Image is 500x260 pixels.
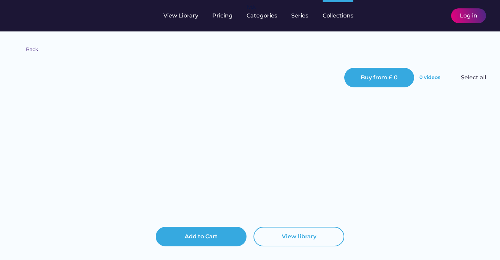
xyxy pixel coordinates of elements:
div: Series [291,12,309,20]
div: View Library [163,12,198,20]
img: yH5BAEAAAAALAAAAAABAAEAAAIBRAA7 [436,12,444,20]
img: yH5BAEAAAAALAAAAAABAAEAAAIBRAA7 [80,12,89,20]
div: Pricing [212,12,233,20]
button: Buy from £ 0 [344,68,414,87]
div: Log in [460,12,477,20]
img: yH5BAEAAAAALAAAAAABAAEAAAIBRAA7 [14,8,69,22]
div: Collections [323,12,353,20]
div: Categories [247,12,277,20]
button: View library [253,227,344,246]
img: yH5BAEAAAAALAAAAAABAAEAAAIBRAA7 [447,73,456,82]
img: yH5BAEAAAAALAAAAAABAAEAAAIBRAA7 [424,12,432,20]
button: Add to Cart [156,227,247,246]
div: fvck [247,3,256,10]
div: Select all [461,74,486,81]
div: Back [26,46,38,53]
img: yH5BAEAAAAALAAAAAABAAEAAAIBRAA7 [14,45,22,54]
div: 0 videos [419,74,440,81]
